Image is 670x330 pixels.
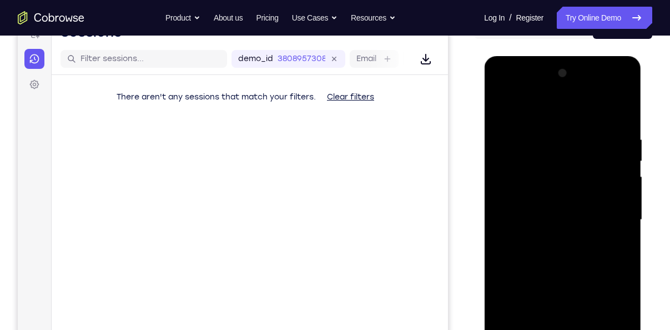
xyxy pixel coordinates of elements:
[351,7,396,29] button: Resources
[214,7,243,29] a: About us
[99,76,298,85] span: There aren't any sessions that match your filters.
[339,37,359,48] label: Email
[516,7,543,29] a: Register
[220,37,255,48] label: demo_id
[292,7,337,29] button: Use Cases
[300,69,365,92] button: Clear filters
[557,7,652,29] a: Try Online Demo
[18,11,84,24] a: Go to the home page
[165,7,200,29] button: Product
[509,11,511,24] span: /
[63,37,203,48] input: Filter sessions...
[484,7,505,29] a: Log In
[256,7,278,29] a: Pricing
